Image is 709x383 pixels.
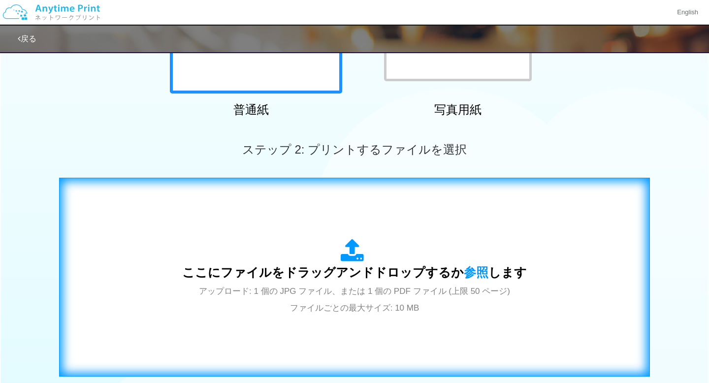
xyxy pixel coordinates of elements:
span: ステップ 2: プリントするファイルを選択 [242,143,467,156]
h2: 普通紙 [165,103,337,116]
h2: 写真用紙 [372,103,544,116]
span: 参照 [464,265,488,279]
a: 戻る [18,34,36,43]
span: ここにファイルをドラッグアンドドロップするか します [182,265,527,279]
span: アップロード: 1 個の JPG ファイル、または 1 個の PDF ファイル (上限 50 ページ) ファイルごとの最大サイズ: 10 MB [199,287,510,313]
